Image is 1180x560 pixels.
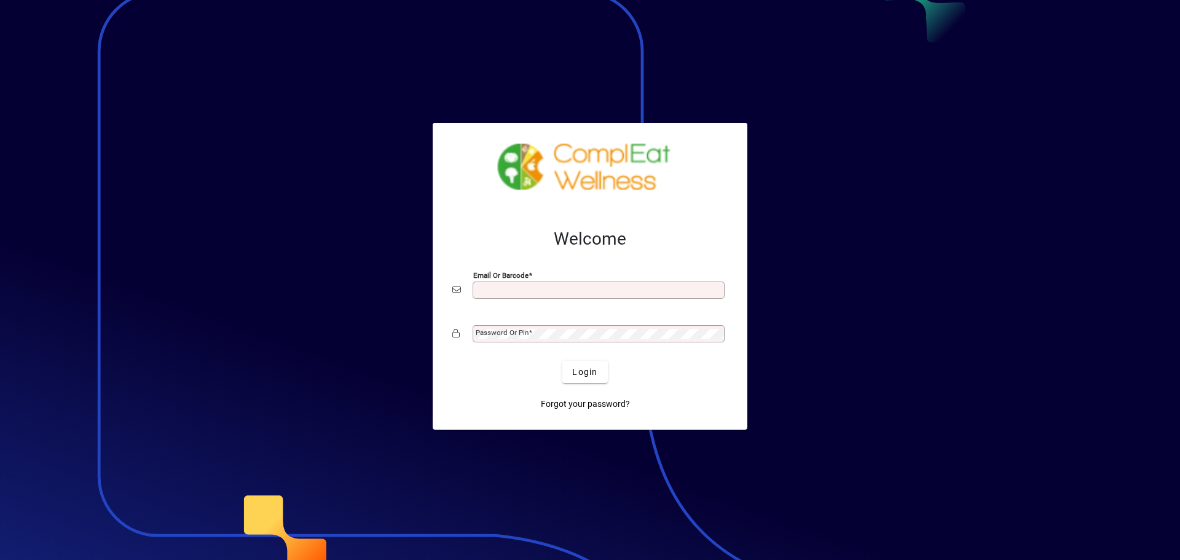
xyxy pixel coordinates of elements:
[541,398,630,411] span: Forgot your password?
[572,366,597,379] span: Login
[452,229,728,250] h2: Welcome
[473,271,529,280] mat-label: Email or Barcode
[536,393,635,415] a: Forgot your password?
[476,328,529,337] mat-label: Password or Pin
[562,361,607,383] button: Login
